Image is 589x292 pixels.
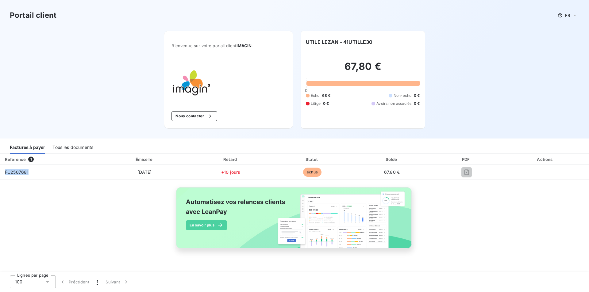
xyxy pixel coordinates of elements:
[306,60,420,79] h2: 67,80 €
[191,156,271,162] div: Retard
[303,168,321,177] span: échue
[394,93,411,98] span: Non-échu
[237,43,252,48] span: IMAGIN
[311,93,320,98] span: Échu
[52,141,93,154] div: Tous les documents
[5,169,29,175] span: FC2507681
[97,279,98,285] span: 1
[384,169,400,175] span: 67,80 €
[503,156,588,162] div: Actions
[56,275,93,288] button: Précédent
[273,156,352,162] div: Statut
[414,101,420,106] span: 0 €
[15,279,22,285] span: 100
[171,43,286,48] span: Bienvenue sur votre portail client .
[354,156,430,162] div: Solde
[414,93,420,98] span: 0 €
[221,169,240,175] span: +10 jours
[433,156,501,162] div: PDF
[137,169,152,175] span: [DATE]
[171,184,418,259] img: banner
[10,141,45,154] div: Factures à payer
[311,101,321,106] span: Litige
[171,111,217,121] button: Nous contacter
[323,101,329,106] span: 0 €
[93,275,102,288] button: 1
[306,38,373,46] h6: UTILE LEZAN - 41UTILLE30
[171,63,211,101] img: Company logo
[376,101,411,106] span: Avoirs non associés
[322,93,331,98] span: 68 €
[305,88,307,93] span: 0
[565,13,570,18] span: FR
[5,157,26,162] div: Référence
[102,275,133,288] button: Suivant
[101,156,188,162] div: Émise le
[28,157,34,162] span: 1
[10,10,56,21] h3: Portail client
